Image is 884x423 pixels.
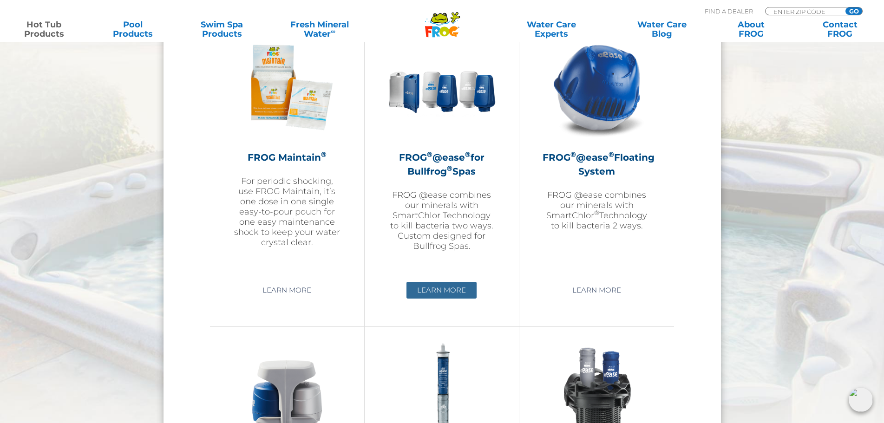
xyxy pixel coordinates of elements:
[276,20,363,39] a: Fresh MineralWater∞
[98,20,168,39] a: PoolProducts
[465,150,471,159] sup: ®
[9,20,79,39] a: Hot TubProducts
[187,20,256,39] a: Swim SpaProducts
[233,150,341,164] h2: FROG Maintain
[427,150,432,159] sup: ®
[543,33,651,141] img: hot-tub-product-atease-system-300x300.png
[543,150,651,178] h2: FROG @ease Floating System
[543,33,651,275] a: FROG®@ease®Floating SystemFROG @ease combines our minerals with SmartChlor®Technology to kill bac...
[543,190,651,231] p: FROG @ease combines our minerals with SmartChlor Technology to kill bacteria 2 ways.
[716,20,786,39] a: AboutFROG
[233,33,341,275] a: FROG Maintain®For periodic shocking, use FROG Maintain, it’s one dose in one single easy-to-pour ...
[495,20,608,39] a: Water CareExperts
[628,20,697,39] a: Water CareBlog
[406,282,477,299] a: Learn More
[321,150,327,159] sup: ®
[570,150,576,159] sup: ®
[252,282,322,299] a: Learn More
[562,282,632,299] a: Learn More
[849,388,873,412] img: openIcon
[773,7,835,15] input: Zip Code Form
[845,7,862,15] input: GO
[233,33,341,141] img: Frog_Maintain_Hero-2-v2-300x300.png
[388,33,496,141] img: bullfrog-product-hero-300x300.png
[331,27,335,35] sup: ∞
[388,190,496,251] p: FROG @ease combines our minerals with SmartChlor Technology to kill bacteria two ways. Custom des...
[388,150,496,178] h2: FROG @ease for Bullfrog Spas
[805,20,875,39] a: ContactFROG
[388,33,496,275] a: FROG®@ease®for Bullfrog®SpasFROG @ease combines our minerals with SmartChlor Technology to kill b...
[447,164,452,173] sup: ®
[233,176,341,247] p: For periodic shocking, use FROG Maintain, it’s one dose in one single easy-to-pour pouch for one ...
[705,7,753,15] p: Find A Dealer
[594,209,599,216] sup: ®
[609,150,614,159] sup: ®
